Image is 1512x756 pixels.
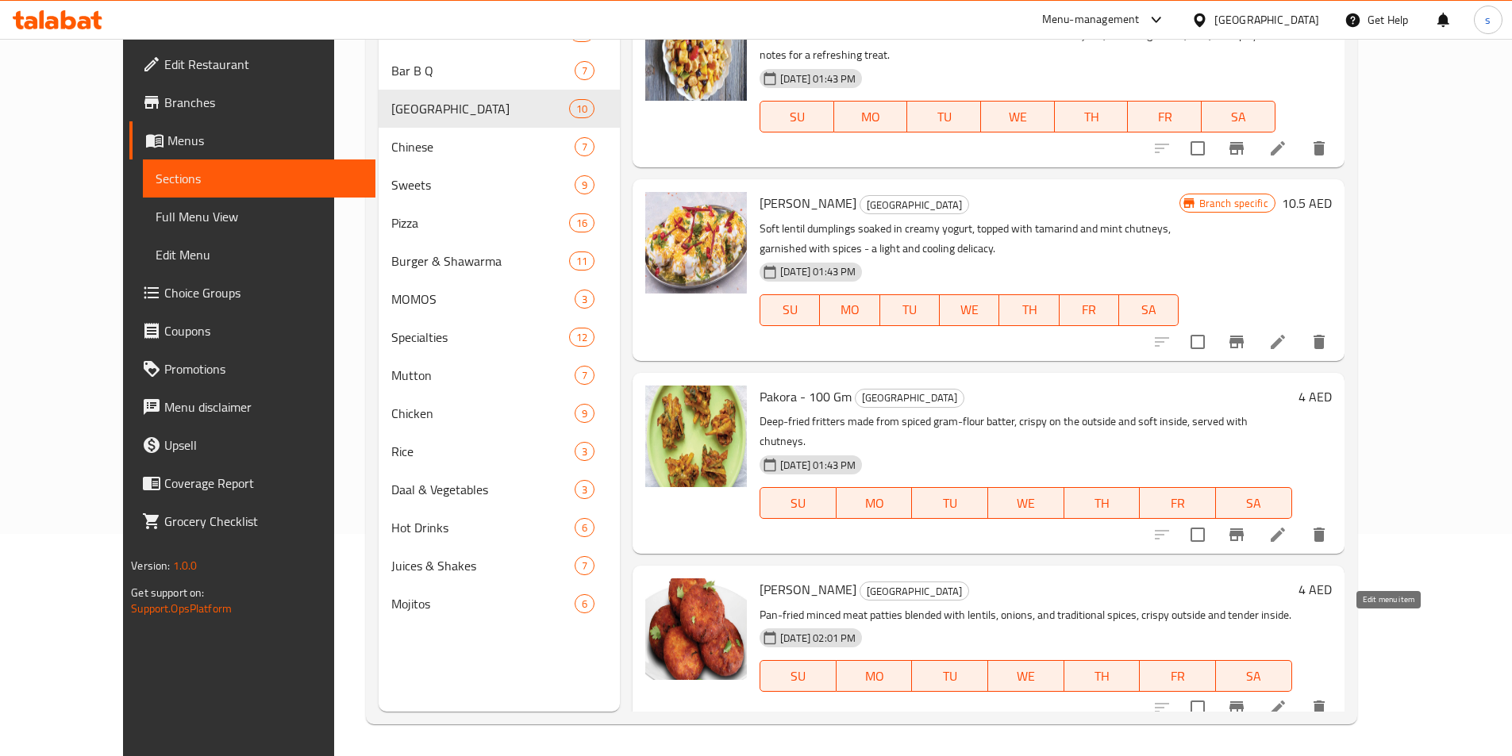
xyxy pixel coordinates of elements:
span: Rice [391,442,575,461]
a: Full Menu View [143,198,375,236]
button: SA [1216,660,1292,692]
span: TU [918,492,982,515]
a: Coverage Report [129,464,375,502]
span: 7 [575,368,594,383]
div: Chinese7 [379,128,620,166]
span: Chicken [391,404,575,423]
div: Rice3 [379,432,620,470]
button: TU [912,660,988,692]
button: delete [1300,689,1338,727]
div: items [575,404,594,423]
h6: 4 AED [1298,386,1332,408]
div: Chicken9 [379,394,620,432]
div: items [569,328,594,347]
span: Branch specific [1193,196,1275,211]
button: TU [912,487,988,519]
img: Dahi Bhalla [645,192,747,294]
span: Hot Drinks [391,518,575,537]
span: 3 [575,292,594,307]
span: FR [1134,106,1195,129]
span: 7 [575,558,594,574]
span: MOMOS [391,290,575,309]
div: Bar B Q [391,61,575,80]
a: Grocery Checklist [129,502,375,540]
span: [DATE] 01:43 PM [774,458,862,473]
span: Juices & Shakes [391,556,575,575]
span: 3 [575,444,594,459]
span: Branches [164,93,363,112]
div: Mojitos6 [379,585,620,623]
div: Burger & Shawarma [391,251,569,271]
span: 10 [570,102,594,117]
h6: 4 AED [1298,578,1332,601]
span: [GEOGRAPHIC_DATA] [860,582,968,601]
span: FR [1146,665,1210,688]
span: TH [1006,298,1052,321]
a: Edit menu item [1268,525,1287,544]
span: SA [1208,106,1269,129]
span: SA [1222,492,1286,515]
span: WE [995,665,1058,688]
button: delete [1300,129,1338,167]
div: Chaska Point [855,389,964,408]
button: Branch-specific-item [1218,323,1256,361]
span: 7 [575,63,594,79]
button: MO [837,660,913,692]
button: FR [1128,101,1202,132]
span: SU [767,665,830,688]
a: Edit menu item [1268,139,1287,158]
a: Support.OpsPlatform [131,598,232,619]
button: TH [1064,487,1141,519]
div: Chaska Point [860,581,969,601]
div: items [575,442,594,461]
div: [GEOGRAPHIC_DATA] [1214,11,1319,29]
span: [PERSON_NAME] [760,191,856,215]
div: items [575,61,594,80]
button: TH [1064,660,1141,692]
span: SU [767,106,828,129]
span: Pizza [391,213,569,232]
span: 11 [570,254,594,269]
button: SA [1202,101,1275,132]
span: MO [841,106,902,129]
span: Sections [156,169,363,188]
button: FR [1140,487,1216,519]
div: Daal & Vegetables3 [379,470,620,508]
span: Select to update [1181,132,1214,165]
span: MO [843,492,906,515]
span: Specialties [391,328,569,347]
span: Chinese [391,137,575,156]
button: delete [1300,323,1338,361]
div: items [575,137,594,156]
div: [GEOGRAPHIC_DATA]10 [379,90,620,128]
div: items [569,251,594,271]
span: SA [1222,665,1286,688]
a: Promotions [129,350,375,388]
div: items [575,290,594,309]
div: items [569,99,594,118]
span: TU [914,106,975,129]
span: 6 [575,597,594,612]
span: 3 [575,482,594,497]
a: Branches [129,83,375,121]
button: SU [760,660,837,692]
div: MOMOS3 [379,280,620,318]
a: Menus [129,121,375,159]
button: SA [1216,487,1292,519]
p: Deep-fried fritters made from spiced gram-flour batter, crispy on the outside and soft inside, se... [760,412,1292,451]
button: MO [834,101,908,132]
a: Edit Restaurant [129,45,375,83]
a: Upsell [129,426,375,464]
span: Grocery Checklist [164,512,363,531]
button: Branch-specific-item [1218,516,1256,554]
button: WE [940,294,999,326]
span: Mojitos [391,594,575,613]
span: [DATE] 02:01 PM [774,631,862,646]
span: Version: [131,555,170,576]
